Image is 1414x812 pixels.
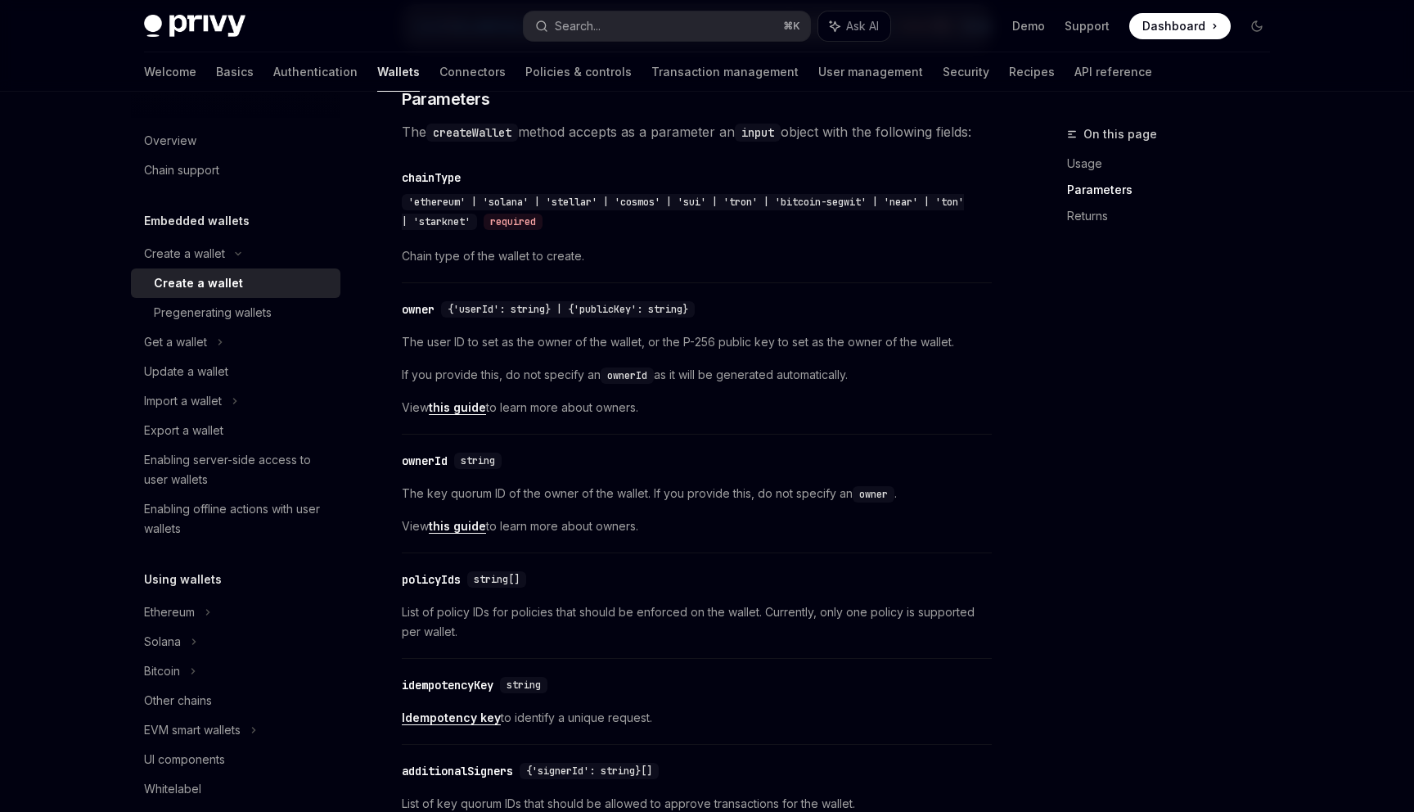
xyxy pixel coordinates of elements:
span: View to learn more about owners. [402,398,992,417]
span: If you provide this, do not specify an as it will be generated automatically. [402,365,992,385]
span: string[] [474,573,520,586]
a: Update a wallet [131,357,340,386]
a: Dashboard [1129,13,1231,39]
span: {'signerId': string}[] [526,765,652,778]
button: Toggle dark mode [1244,13,1270,39]
code: ownerId [601,368,654,384]
div: Chain support [144,160,219,180]
div: additionalSigners [402,763,513,779]
div: Pregenerating wallets [154,303,272,323]
a: Chain support [131,156,340,185]
div: Export a wallet [144,421,223,440]
a: Overview [131,126,340,156]
span: 'ethereum' | 'solana' | 'stellar' | 'cosmos' | 'sui' | 'tron' | 'bitcoin-segwit' | 'near' | 'ton'... [402,196,964,228]
span: Chain type of the wallet to create. [402,246,992,266]
button: Search...⌘K [524,11,810,41]
a: Enabling server-side access to user wallets [131,445,340,494]
code: owner [853,486,894,503]
button: Ask AI [818,11,890,41]
a: Other chains [131,686,340,715]
div: UI components [144,750,225,769]
h5: Using wallets [144,570,222,589]
code: input [735,124,781,142]
span: List of policy IDs for policies that should be enforced on the wallet. Currently, only one policy... [402,602,992,642]
span: Ask AI [846,18,879,34]
div: Solana [144,632,181,652]
span: string [461,454,495,467]
div: Other chains [144,691,212,710]
a: Authentication [273,52,358,92]
a: Security [943,52,989,92]
a: Pregenerating wallets [131,298,340,327]
span: The user ID to set as the owner of the wallet, or the P-256 public key to set as the owner of the... [402,332,992,352]
span: to identify a unique request. [402,708,992,728]
span: Parameters [402,88,489,111]
a: Idempotency key [402,710,501,725]
div: EVM smart wallets [144,720,241,740]
span: {'userId': string} | {'publicKey': string} [448,303,688,316]
span: ⌘ K [783,20,800,33]
div: policyIds [402,571,461,588]
div: Enabling offline actions with user wallets [144,499,331,539]
div: chainType [402,169,461,186]
span: Dashboard [1142,18,1205,34]
a: Enabling offline actions with user wallets [131,494,340,544]
a: Welcome [144,52,196,92]
a: Returns [1067,203,1283,229]
span: View to learn more about owners. [402,517,992,536]
div: idempotencyKey [402,677,493,693]
a: API reference [1074,52,1152,92]
a: User management [818,52,923,92]
a: Support [1065,18,1110,34]
div: Overview [144,131,196,151]
span: The method accepts as a parameter an object with the following fields: [402,120,992,143]
a: UI components [131,745,340,774]
a: this guide [429,519,486,534]
a: this guide [429,400,486,415]
a: Basics [216,52,254,92]
div: Ethereum [144,602,195,622]
div: Search... [555,16,601,36]
a: Policies & controls [525,52,632,92]
a: Parameters [1067,177,1283,203]
div: Enabling server-side access to user wallets [144,450,331,489]
a: Demo [1012,18,1045,34]
div: Create a wallet [144,244,225,264]
div: Bitcoin [144,661,180,681]
span: The key quorum ID of the owner of the wallet. If you provide this, do not specify an . [402,484,992,503]
a: Whitelabel [131,774,340,804]
div: Get a wallet [144,332,207,352]
div: Create a wallet [154,273,243,293]
a: Export a wallet [131,416,340,445]
h5: Embedded wallets [144,211,250,231]
img: dark logo [144,15,245,38]
div: required [484,214,543,230]
div: Update a wallet [144,362,228,381]
a: Transaction management [651,52,799,92]
div: owner [402,301,435,318]
div: Whitelabel [144,779,201,799]
a: Usage [1067,151,1283,177]
div: Import a wallet [144,391,222,411]
a: Connectors [439,52,506,92]
a: Wallets [377,52,420,92]
a: Recipes [1009,52,1055,92]
span: On this page [1083,124,1157,144]
a: Create a wallet [131,268,340,298]
code: createWallet [426,124,518,142]
span: string [507,679,541,692]
div: ownerId [402,453,448,469]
